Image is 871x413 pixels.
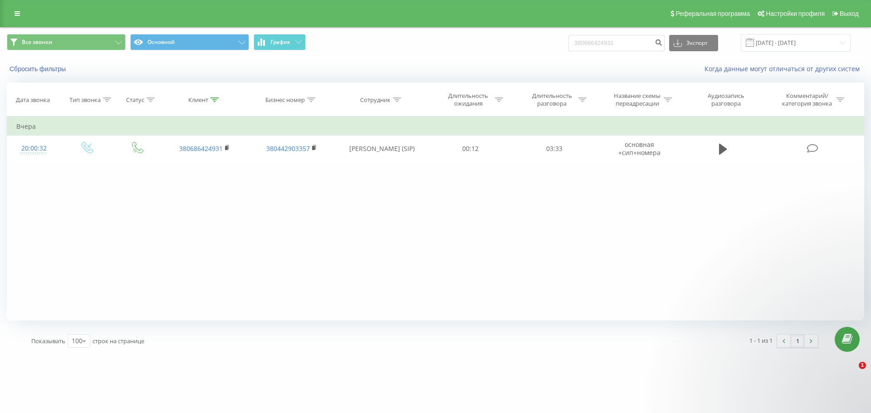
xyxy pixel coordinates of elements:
div: Бизнес номер [265,96,305,104]
div: Длительность разговора [528,92,576,107]
span: Показывать [31,337,65,345]
button: Экспорт [669,35,718,51]
div: Сотрудник [360,96,391,104]
div: Статус [126,96,144,104]
a: 1 [791,335,804,347]
td: Вчера [7,117,864,136]
span: Все звонки [22,39,52,46]
iframe: Intercom live chat [840,362,862,384]
span: Реферальная программа [675,10,750,17]
button: Все звонки [7,34,126,50]
button: Сбросить фильтры [7,65,70,73]
span: строк на странице [93,337,144,345]
span: Выход [840,10,859,17]
button: Основной [130,34,249,50]
div: Клиент [188,96,208,104]
input: Поиск по номеру [568,35,665,51]
span: 1 [859,362,866,369]
button: График [254,34,306,50]
div: Название схемы переадресации [613,92,661,107]
div: 100 [72,336,83,345]
a: 380686424931 [179,144,223,153]
a: Когда данные могут отличаться от других систем [705,64,864,73]
div: 1 - 1 из 1 [749,336,773,345]
div: Тип звонка [69,96,101,104]
div: 20:00:32 [16,140,52,157]
div: Аудиозапись разговора [697,92,756,107]
td: 03:33 [512,136,596,162]
span: График [270,39,290,45]
a: 380442903357 [266,144,310,153]
div: Комментарий/категория звонка [781,92,834,107]
td: 00:12 [429,136,512,162]
div: Длительность ожидания [444,92,493,107]
td: основная +сип+номера [596,136,683,162]
td: [PERSON_NAME] (SIP) [335,136,429,162]
span: Настройки профиля [766,10,825,17]
div: Дата звонка [16,96,50,104]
